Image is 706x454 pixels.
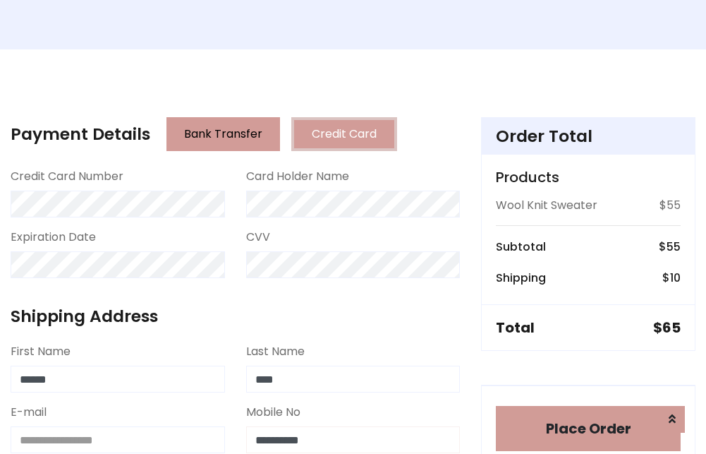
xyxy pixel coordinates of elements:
[11,124,150,144] h4: Payment Details
[662,318,681,337] span: 65
[667,239,681,255] span: 55
[496,319,535,336] h5: Total
[496,197,597,214] p: Wool Knit Sweater
[246,343,305,360] label: Last Name
[246,404,300,421] label: Mobile No
[246,168,349,185] label: Card Holder Name
[11,306,460,326] h4: Shipping Address
[659,197,681,214] p: $55
[166,117,280,151] button: Bank Transfer
[659,240,681,253] h6: $
[11,343,71,360] label: First Name
[246,229,270,246] label: CVV
[496,126,681,146] h4: Order Total
[670,270,681,286] span: 10
[662,271,681,285] h6: $
[11,404,47,421] label: E-mail
[496,169,681,186] h5: Products
[11,168,123,185] label: Credit Card Number
[653,319,681,336] h5: $
[11,229,96,246] label: Expiration Date
[291,117,397,151] button: Credit Card
[496,240,546,253] h6: Subtotal
[496,406,681,451] button: Place Order
[496,271,546,285] h6: Shipping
